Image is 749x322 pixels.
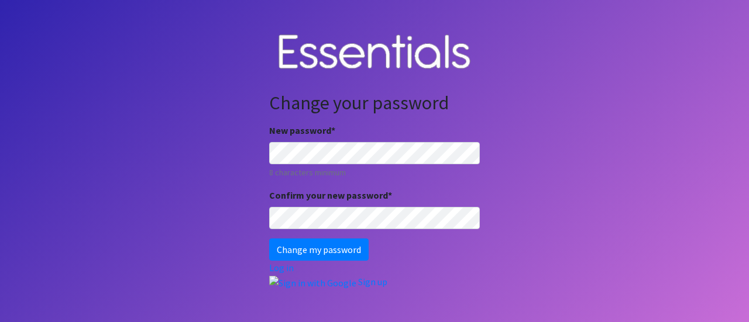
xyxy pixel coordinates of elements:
[331,124,335,136] abbr: required
[269,23,480,83] img: Human Essentials
[388,189,392,201] abbr: required
[269,188,392,202] label: Confirm your new password
[269,167,480,179] small: 8 characters minimum
[269,238,369,261] input: Change my password
[269,123,335,137] label: New password
[269,276,356,290] img: Sign in with Google
[358,276,387,288] a: Sign up
[269,262,294,273] a: Log in
[269,92,480,114] h2: Change your password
